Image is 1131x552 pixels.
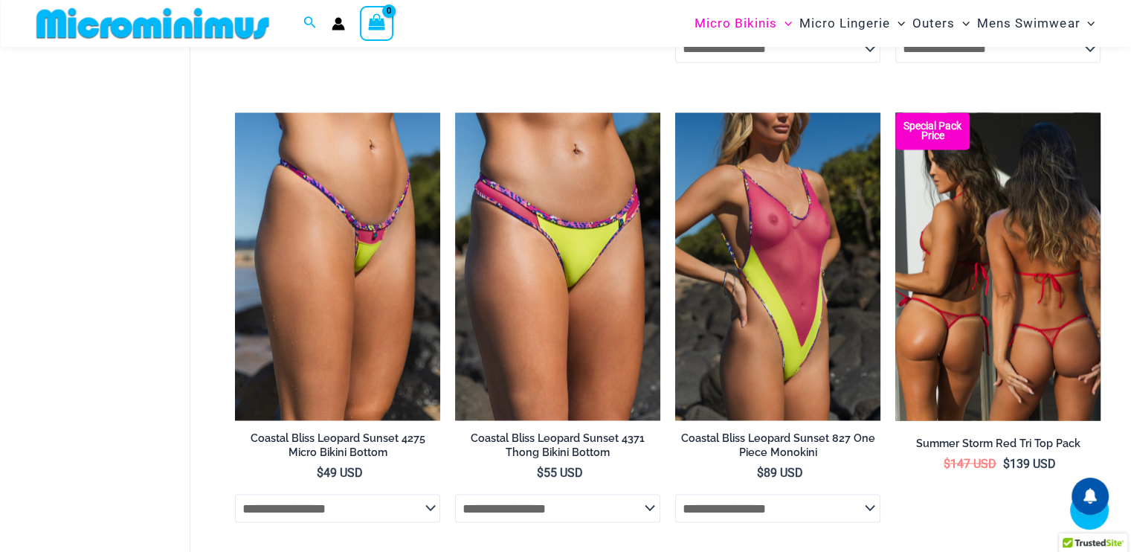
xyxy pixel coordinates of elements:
span: Outers [912,4,955,42]
a: Coastal Bliss Leopard Sunset 4275 Micro Bikini 01Coastal Bliss Leopard Sunset 4275 Micro Bikini 0... [235,112,440,420]
span: $ [537,465,544,479]
a: Mens SwimwearMenu ToggleMenu Toggle [973,4,1098,42]
span: Mens Swimwear [977,4,1080,42]
a: Summer Storm Red Tri Top Pack [895,436,1101,455]
img: Coastal Bliss Leopard Sunset Thong Bikini 03 [455,112,660,420]
span: $ [944,456,950,470]
span: $ [757,465,764,479]
span: Menu Toggle [890,4,905,42]
h2: Coastal Bliss Leopard Sunset 4371 Thong Bikini Bottom [455,431,660,458]
h2: Summer Storm Red Tri Top Pack [895,436,1101,450]
a: Coastal Bliss Leopard Sunset 827 One Piece Monokini 06Coastal Bliss Leopard Sunset 827 One Piece ... [675,112,880,420]
nav: Site Navigation [689,2,1101,45]
bdi: 147 USD [944,456,996,470]
a: View Shopping Cart, empty [360,6,394,40]
bdi: 55 USD [537,465,583,479]
bdi: 89 USD [757,465,803,479]
span: Micro Lingerie [799,4,890,42]
a: OutersMenu ToggleMenu Toggle [909,4,973,42]
img: Coastal Bliss Leopard Sunset 4275 Micro Bikini 01 [235,112,440,420]
a: Micro BikinisMenu ToggleMenu Toggle [691,4,796,42]
a: Coastal Bliss Leopard Sunset 4371 Thong Bikini Bottom [455,431,660,464]
span: Menu Toggle [777,4,792,42]
span: $ [1003,456,1010,470]
a: Summer Storm Red Tri Top Pack F Summer Storm Red Tri Top Pack BSummer Storm Red Tri Top Pack B [895,112,1101,420]
a: Coastal Bliss Leopard Sunset 827 One Piece Monokini [675,431,880,464]
h2: Coastal Bliss Leopard Sunset 827 One Piece Monokini [675,431,880,458]
img: MM SHOP LOGO FLAT [30,7,275,40]
img: Summer Storm Red Tri Top Pack B [895,112,1101,420]
bdi: 139 USD [1003,456,1056,470]
a: Coastal Bliss Leopard Sunset Thong Bikini 03Coastal Bliss Leopard Sunset 4371 Thong Bikini 02Coas... [455,112,660,420]
a: Account icon link [332,17,345,31]
span: $ [317,465,323,479]
img: Coastal Bliss Leopard Sunset 827 One Piece Monokini 06 [675,112,880,420]
a: Search icon link [303,14,317,33]
h2: Coastal Bliss Leopard Sunset 4275 Micro Bikini Bottom [235,431,440,458]
a: Coastal Bliss Leopard Sunset 4275 Micro Bikini Bottom [235,431,440,464]
span: Menu Toggle [955,4,970,42]
b: Special Pack Price [895,121,970,141]
span: Micro Bikinis [695,4,777,42]
a: Micro LingerieMenu ToggleMenu Toggle [796,4,909,42]
span: Menu Toggle [1080,4,1095,42]
bdi: 49 USD [317,465,363,479]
